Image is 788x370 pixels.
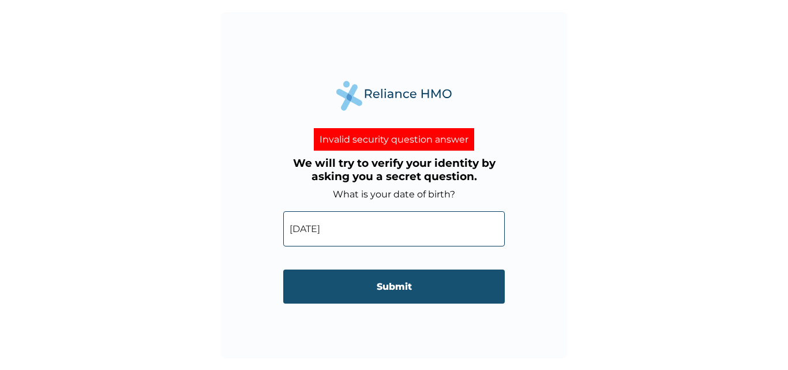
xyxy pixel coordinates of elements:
input: DD-MM-YYYY [283,211,505,246]
h3: We will try to verify your identity by asking you a secret question. [283,156,505,183]
div: Invalid security question answer [314,128,474,151]
input: Submit [283,270,505,304]
img: Reliance Health's Logo [336,81,452,110]
label: What is your date of birth? [333,189,455,200]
